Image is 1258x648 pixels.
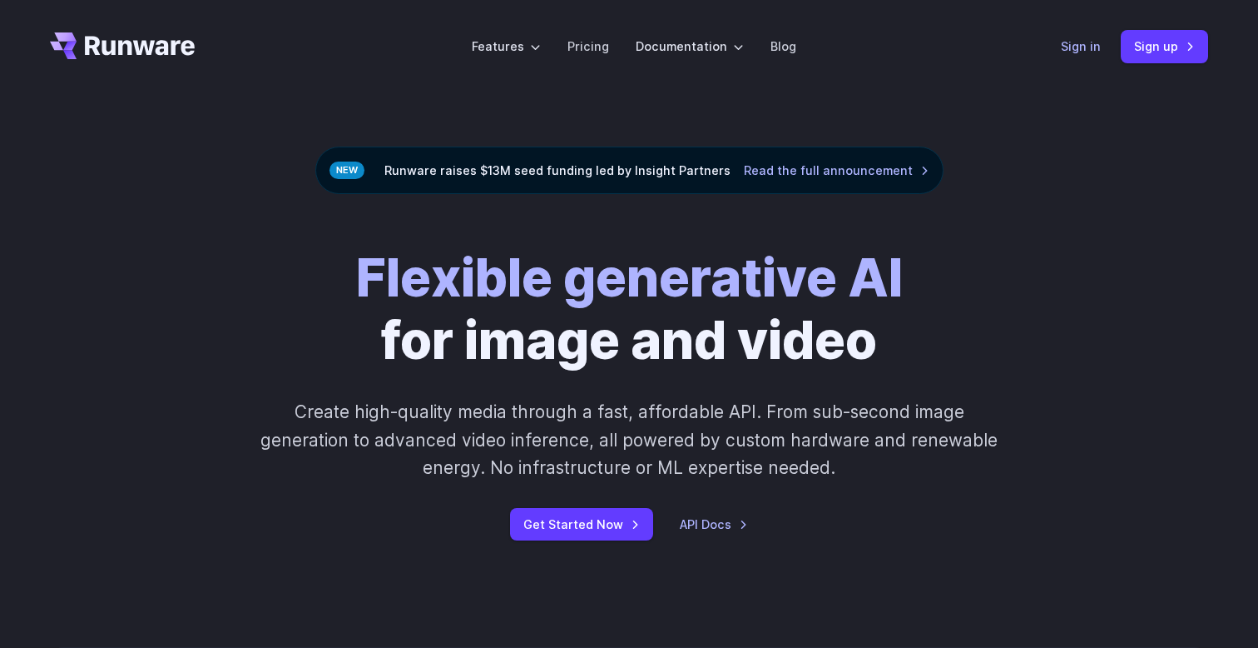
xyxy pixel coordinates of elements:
[680,515,748,534] a: API Docs
[567,37,609,56] a: Pricing
[770,37,796,56] a: Blog
[356,247,903,371] h1: for image and video
[356,247,903,309] strong: Flexible generative AI
[50,32,195,59] a: Go to /
[636,37,744,56] label: Documentation
[315,147,943,194] div: Runware raises $13M seed funding led by Insight Partners
[1061,37,1101,56] a: Sign in
[1121,30,1208,62] a: Sign up
[259,398,1000,481] p: Create high-quality media through a fast, affordable API. From sub-second image generation to adv...
[510,508,653,541] a: Get Started Now
[472,37,541,56] label: Features
[744,161,929,180] a: Read the full announcement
